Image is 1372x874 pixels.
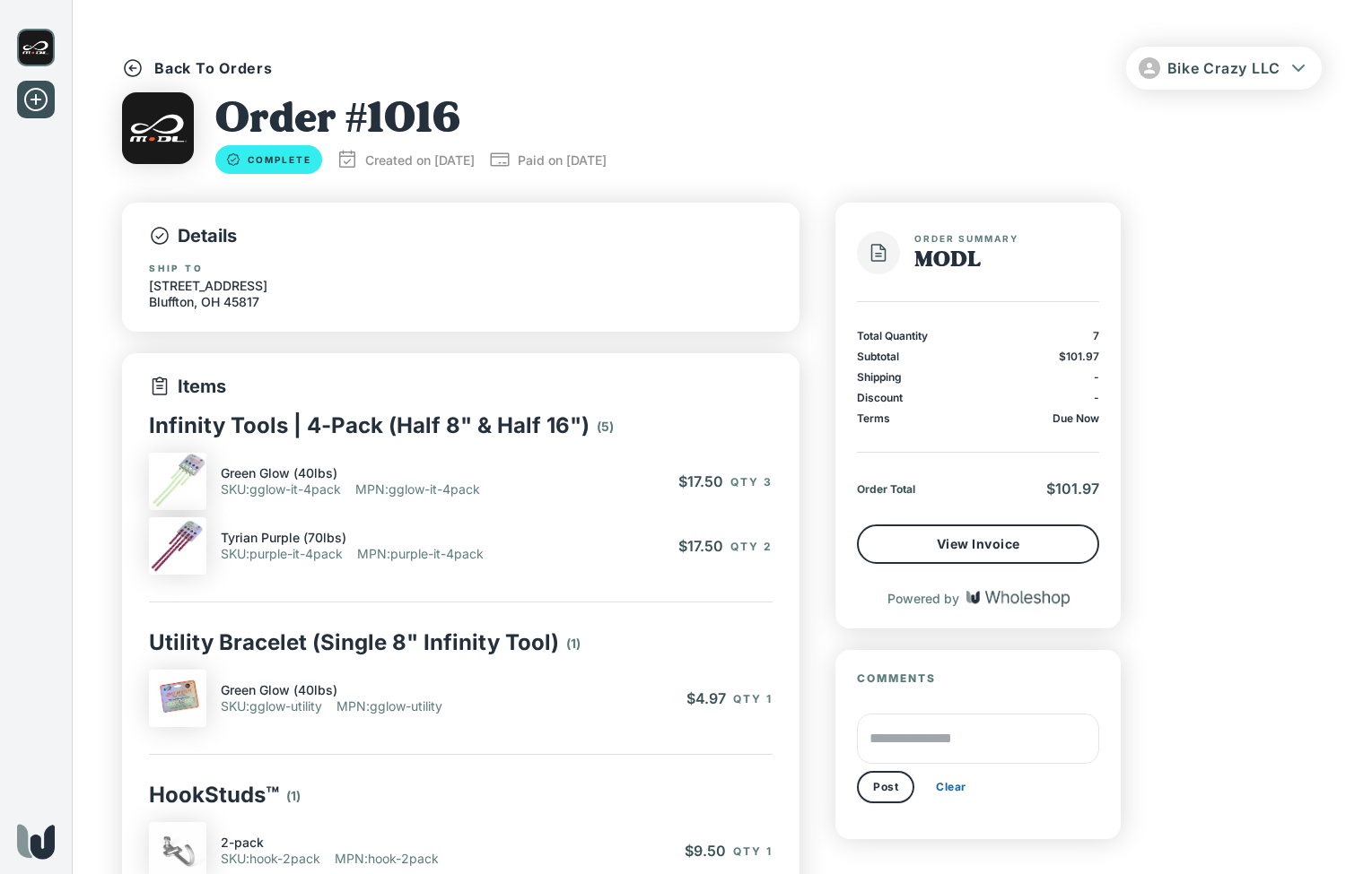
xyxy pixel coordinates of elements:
[237,154,322,165] span: Complete
[922,773,981,801] button: Clear
[857,671,936,685] span: Comments
[857,370,902,384] p: Shipping
[149,782,279,808] p: HookStuds™
[17,824,55,860] img: Wholeshop logo
[149,375,773,398] p: Items
[365,151,475,169] p: Created on [DATE]
[149,278,267,294] p: [STREET_ADDRESS]
[887,591,959,606] p: Powered by
[149,517,206,575] img: 4-Pack_Tyrian_Purple.png
[221,698,322,714] p: SKU : gglow-utility
[730,540,773,553] span: Qty 2
[1094,391,1099,404] p: -
[685,842,726,860] span: $9.50
[286,784,301,808] p: ( 1 )
[149,224,773,247] p: Details
[154,58,273,78] p: Back To Orders
[221,530,346,546] p: Tyrian Purple (70lbs)
[1046,480,1099,498] span: $101.97
[686,689,726,707] span: $4.97
[857,329,928,342] p: Total Quantity
[357,546,484,562] p: MPN : purple-it-4pack
[221,465,337,481] p: Green Glow (40lbs)
[914,249,1106,273] h1: MODL
[1059,350,1099,363] span: $101.97
[857,350,899,363] p: Subtotal
[149,412,590,438] p: Infinity Tools | 4-Pack (Half 8" & Half 16")
[857,391,903,404] p: Discount
[857,771,914,803] button: Post
[1167,59,1281,77] span: Bike Crazy LLC
[678,537,723,555] span: $17.50
[1126,47,1323,90] button: Bike Crazy LLC
[1053,411,1099,425] p: Due Now
[966,591,1070,607] img: Wholeshop logo
[914,233,1106,244] span: Order Summary
[221,546,343,562] p: SKU : purple-it-4pack
[221,481,341,498] p: SKU : gglow-it-4pack
[597,415,614,438] p: ( 5 )
[730,475,773,489] span: Qty 3
[1093,329,1099,342] p: 7
[733,692,773,705] span: Qty 1
[221,682,337,698] p: Green Glow (40lbs)
[122,57,273,79] button: Back To Orders
[857,482,915,496] p: Order Total
[857,411,890,425] p: Terms
[149,629,559,655] p: Utility Bracelet (Single 8" Infinity Tool)
[518,151,607,169] p: Paid on [DATE]
[566,632,581,655] p: ( 1 )
[149,453,206,510] img: 4-Pack___Green_Glow.png
[215,92,607,145] h1: Order # 1016
[149,294,267,310] p: Bluffton , OH 45817
[122,92,194,164] img: MODL logo
[857,524,1099,564] button: View Invoice
[678,472,723,490] span: $17.50
[221,835,264,851] p: 2-pack
[221,851,320,867] p: SKU : hook-2pack
[335,851,439,867] p: MPN : hook-2pack
[1094,370,1099,384] p: -
[17,29,55,66] img: MODL logo
[149,262,204,274] label: Ship to
[336,698,442,714] p: MPN : gglow-utility
[355,481,480,498] p: MPN : gglow-it-4pack
[733,844,773,858] span: Qty 1
[149,670,206,727] img: UtilityBracelet_Tie-Dye_2.png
